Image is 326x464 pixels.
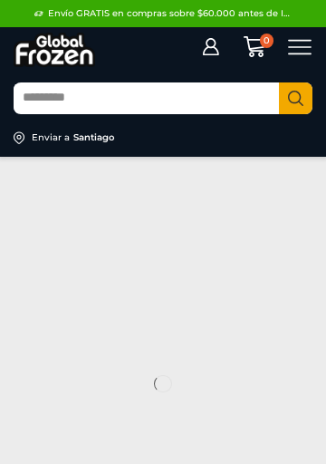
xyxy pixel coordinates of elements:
[260,34,274,48] span: 0
[73,131,114,144] div: Santiago
[32,131,70,144] div: Enviar a
[14,131,32,144] img: address-field-icon.svg
[234,35,273,58] a: 0
[279,82,312,114] button: Search button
